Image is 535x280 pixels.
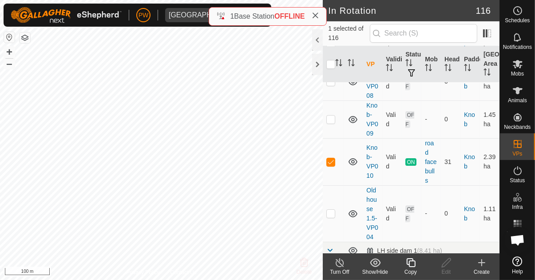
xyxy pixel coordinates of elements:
[357,268,393,276] div: Show/Hide
[382,138,402,185] td: Valid
[165,8,246,22] span: Kawhia Farm
[382,185,402,242] td: Valid
[328,5,476,16] h2: In Rotation
[20,32,30,43] button: Map Layers
[402,46,421,83] th: Status
[480,100,499,138] td: 1.45 ha
[511,71,524,76] span: Mobs
[405,60,412,68] p-sorticon: Activate to sort
[169,12,243,19] div: [GEOGRAPHIC_DATA]
[500,253,535,278] a: Help
[464,205,475,222] a: Knob
[170,268,196,276] a: Contact Us
[421,46,441,83] th: Mob
[366,247,442,255] div: LH side dam 1
[425,209,437,218] div: -
[504,124,531,130] span: Neckbands
[139,11,149,20] span: PW
[328,24,369,43] span: 1 selected of 116
[405,111,414,128] span: OFF
[366,187,378,240] a: Oldhouse 1.5-VP004
[441,138,460,185] td: 31
[464,73,475,90] a: Knob
[503,44,532,50] span: Notifications
[508,98,527,103] span: Animals
[405,205,414,222] span: OFF
[480,46,499,83] th: [GEOGRAPHIC_DATA] Area
[464,65,471,72] p-sorticon: Activate to sort
[417,247,442,254] span: (8.41 ha)
[366,102,378,137] a: Knob-VP009
[507,231,528,236] span: Heatmap
[480,138,499,185] td: 2.39 ha
[234,12,274,20] span: Base Station
[464,111,475,128] a: Knob
[425,65,432,72] p-sorticon: Activate to sort
[444,65,452,72] p-sorticon: Activate to sort
[512,151,522,156] span: VPs
[322,268,357,276] div: Turn Off
[441,100,460,138] td: 0
[425,139,437,185] div: road face bulls
[335,60,342,68] p-sorticon: Activate to sort
[363,46,382,83] th: VP
[274,12,305,20] span: OFFLINE
[4,32,15,43] button: Reset Map
[428,268,464,276] div: Edit
[127,268,160,276] a: Privacy Policy
[393,268,428,276] div: Copy
[441,185,460,242] td: 0
[366,64,378,99] a: Knob-VP008
[441,46,460,83] th: Head
[504,227,531,253] div: Open chat
[480,185,499,242] td: 1.11 ha
[460,46,480,83] th: Paddock
[11,7,122,23] img: Gallagher Logo
[230,12,234,20] span: 1
[4,58,15,69] button: –
[370,24,477,43] input: Search (S)
[476,4,491,17] span: 116
[510,178,525,183] span: Status
[464,153,475,170] a: Knob
[366,144,378,179] a: Knob-VP010
[405,158,416,166] span: ON
[386,65,393,72] p-sorticon: Activate to sort
[483,70,491,77] p-sorticon: Activate to sort
[505,18,530,23] span: Schedules
[425,115,437,124] div: -
[382,46,402,83] th: Validity
[4,47,15,57] button: +
[382,100,402,138] td: Valid
[348,60,355,68] p-sorticon: Activate to sort
[464,268,499,276] div: Create
[512,269,523,274] span: Help
[512,204,523,210] span: Infra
